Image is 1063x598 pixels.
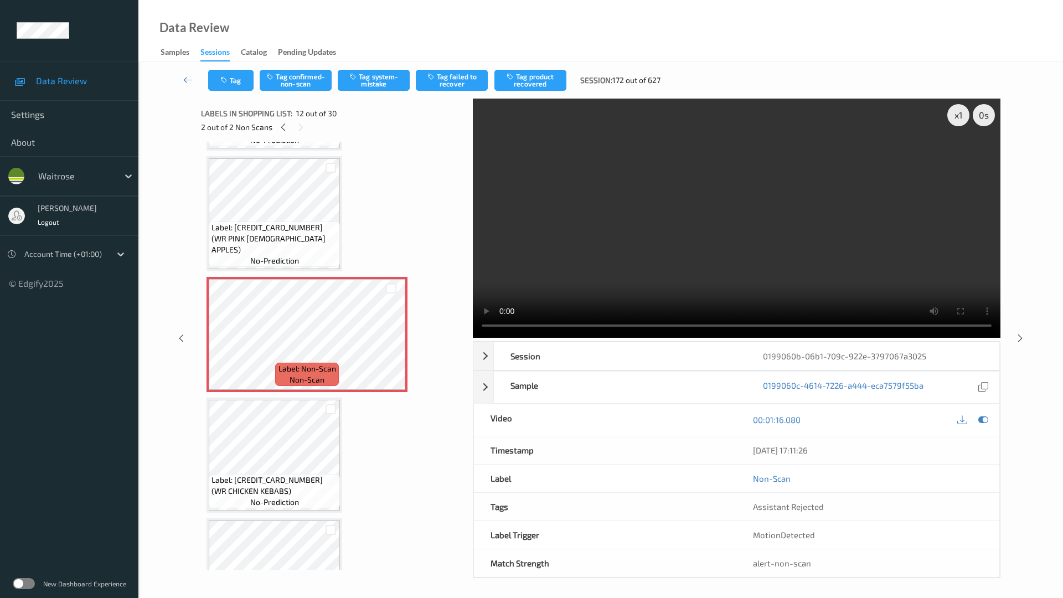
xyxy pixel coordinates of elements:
[241,45,278,60] a: Catalog
[200,47,230,61] div: Sessions
[753,558,983,569] div: alert-non-scan
[416,70,488,91] button: Tag failed to recover
[474,521,737,549] div: Label Trigger
[278,45,347,60] a: Pending Updates
[473,371,1000,404] div: Sample0199060c-4614-7226-a444-eca7579f55ba
[473,342,1000,370] div: Session0199060b-06b1-709c-922e-3797067a3025
[290,374,324,385] span: non-scan
[612,75,660,86] span: 172 out of 627
[494,342,747,370] div: Session
[201,120,465,134] div: 2 out of 2 Non Scans
[746,342,999,370] div: 0199060b-06b1-709c-922e-3797067a3025
[580,75,612,86] span: Session:
[296,108,337,119] span: 12 out of 30
[201,108,292,119] span: Labels in shopping list:
[474,549,737,577] div: Match Strength
[250,255,299,266] span: no-prediction
[474,436,737,464] div: Timestamp
[211,475,337,497] span: Label: [CREDIT_CARD_NUMBER] (WR CHICKEN KEBABS)
[494,372,747,403] div: Sample
[474,493,737,520] div: Tags
[278,363,336,374] span: Label: Non-Scan
[159,22,229,33] div: Data Review
[763,380,923,395] a: 0199060c-4614-7226-a444-eca7579f55ba
[208,70,254,91] button: Tag
[161,47,189,60] div: Samples
[278,47,336,60] div: Pending Updates
[753,502,824,512] span: Assistant Rejected
[250,497,299,508] span: no-prediction
[474,465,737,492] div: Label
[260,70,332,91] button: Tag confirmed-non-scan
[947,104,969,126] div: x 1
[973,104,995,126] div: 0 s
[494,70,566,91] button: Tag product recovered
[161,45,200,60] a: Samples
[753,473,791,484] a: Non-Scan
[753,414,801,425] a: 00:01:16.080
[211,222,337,255] span: Label: [CREDIT_CARD_NUMBER] (WR PINK [DEMOGRAPHIC_DATA] APPLES)
[200,45,241,61] a: Sessions
[241,47,267,60] div: Catalog
[338,70,410,91] button: Tag system-mistake
[753,445,983,456] div: [DATE] 17:11:26
[736,521,999,549] div: MotionDetected
[474,404,737,436] div: Video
